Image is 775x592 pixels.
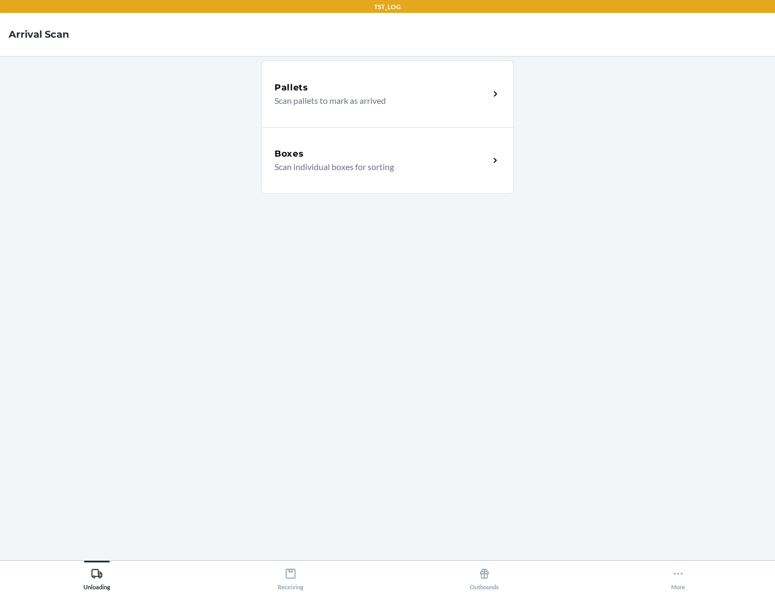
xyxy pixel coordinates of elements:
div: Unloading [83,563,110,590]
div: Outbounds [470,563,499,590]
h5: Boxes [274,147,304,160]
button: More [581,561,775,590]
h5: Pallets [274,81,308,94]
button: Receiving [194,561,387,590]
div: More [671,563,685,590]
button: Outbounds [387,561,581,590]
a: PalletsScan pallets to mark as arrived [261,60,514,127]
div: Receiving [278,563,304,590]
p: TST_LOG [374,2,401,12]
p: Scan pallets to mark as arrived [274,94,481,107]
p: Scan individual boxes for sorting [274,160,481,173]
h4: Arrival Scan [9,27,69,41]
a: BoxesScan individual boxes for sorting [261,127,514,194]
